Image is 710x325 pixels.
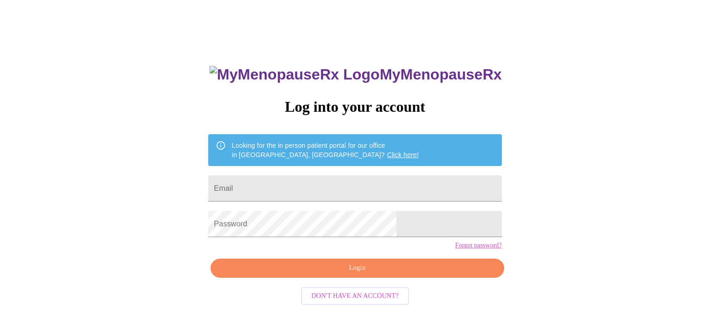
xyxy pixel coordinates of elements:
a: Don't have an account? [299,291,411,299]
a: Click here! [387,151,419,159]
span: Login [221,262,493,274]
button: Don't have an account? [301,287,409,305]
h3: Log into your account [208,98,501,116]
button: Login [211,259,504,278]
h3: MyMenopauseRx [210,66,502,83]
a: Forgot password? [455,242,502,249]
img: MyMenopauseRx Logo [210,66,380,83]
span: Don't have an account? [311,290,399,302]
div: Looking for the in person patient portal for our office in [GEOGRAPHIC_DATA], [GEOGRAPHIC_DATA]? [232,137,419,163]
